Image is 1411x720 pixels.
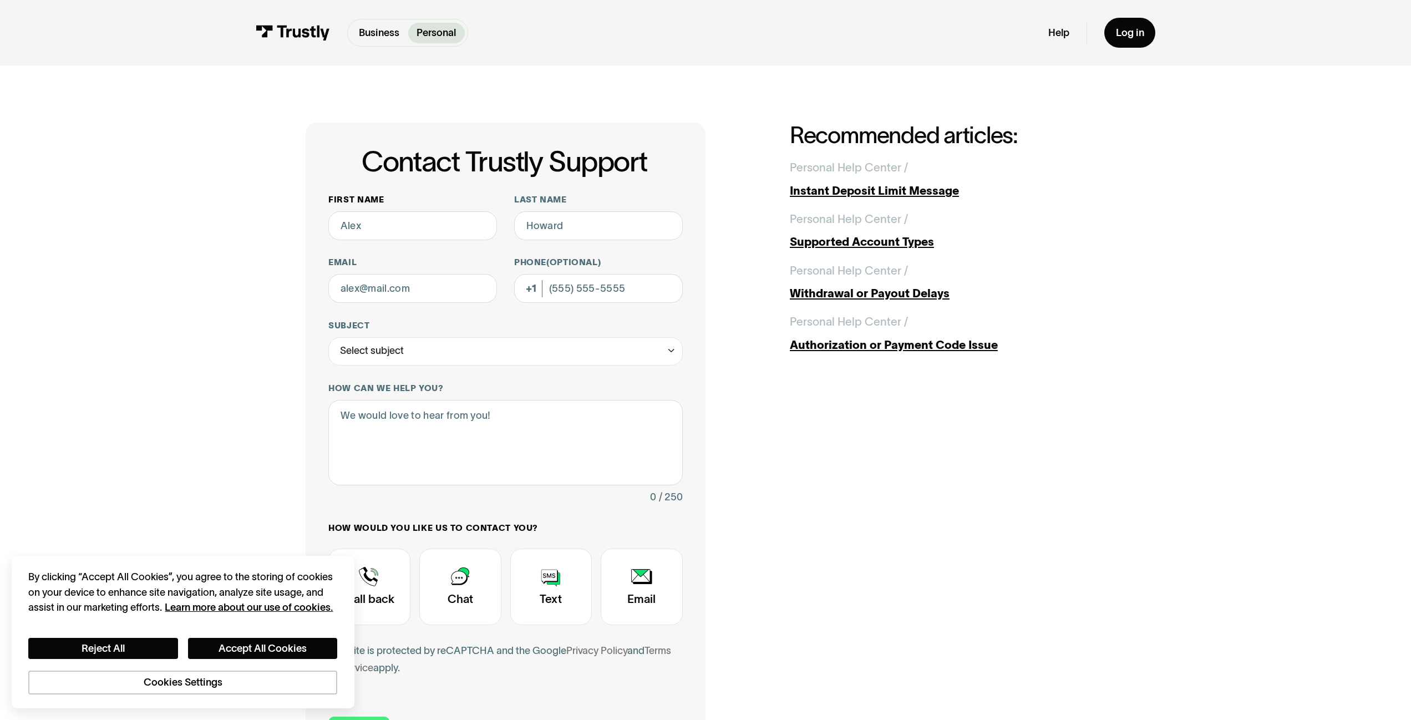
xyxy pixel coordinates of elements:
label: Subject [328,320,683,332]
div: Privacy [28,570,337,694]
a: Business [351,23,408,43]
label: How would you like us to contact you? [328,523,683,534]
button: Cookies Settings [28,671,337,694]
input: Alex [328,211,497,240]
p: Personal [417,26,456,40]
h1: Contact Trustly Support [326,146,683,178]
span: (Optional) [546,257,601,267]
div: Log in [1116,27,1144,39]
div: This site is protected by reCAPTCHA and the Google and apply. [328,642,683,677]
a: Personal Help Center /Authorization or Payment Code Issue [790,313,1105,353]
a: Personal [408,23,465,43]
label: Phone [514,257,683,268]
div: Withdrawal or Payout Delays [790,285,1105,302]
a: More information about your privacy, opens in a new tab [165,602,333,613]
div: / 250 [659,489,683,506]
div: By clicking “Accept All Cookies”, you agree to the storing of cookies on your device to enhance s... [28,570,337,615]
div: Select subject [340,342,404,359]
a: Personal Help Center /Withdrawal or Payout Delays [790,262,1105,302]
button: Accept All Cookies [188,638,337,660]
a: Personal Help Center /Instant Deposit Limit Message [790,159,1105,199]
button: Reject All [28,638,177,660]
div: Select subject [328,337,683,366]
div: Personal Help Center / [790,159,908,176]
input: alex@mail.com [328,274,497,303]
a: Help [1048,27,1069,39]
div: Personal Help Center / [790,211,908,228]
div: Supported Account Types [790,234,1105,251]
div: Authorization or Payment Code Issue [790,337,1105,354]
h2: Recommended articles: [790,123,1105,148]
p: Business [359,26,399,40]
img: Trustly Logo [256,25,330,40]
div: 0 [650,489,656,506]
input: Howard [514,211,683,240]
label: Email [328,257,497,268]
div: Instant Deposit Limit Message [790,182,1105,200]
input: (555) 555-5555 [514,274,683,303]
a: Privacy Policy [566,645,627,656]
label: How can we help you? [328,383,683,394]
a: Personal Help Center /Supported Account Types [790,211,1105,251]
div: Personal Help Center / [790,313,908,331]
div: Cookie banner [12,556,354,709]
label: First name [328,194,497,206]
div: Personal Help Center / [790,262,908,280]
label: Last name [514,194,683,206]
a: Log in [1104,18,1155,48]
